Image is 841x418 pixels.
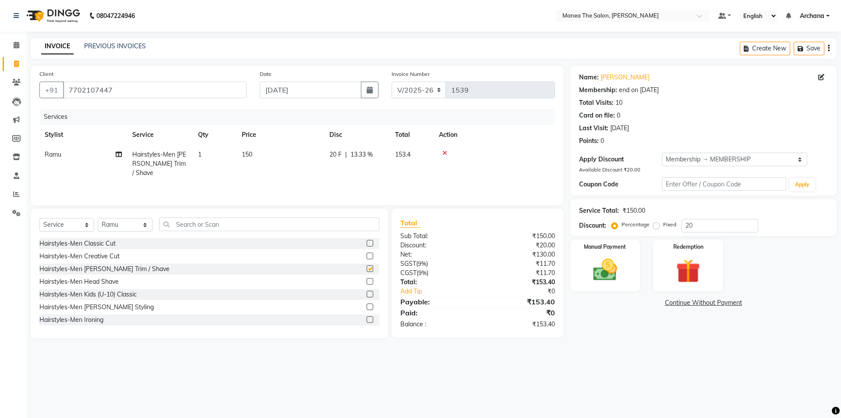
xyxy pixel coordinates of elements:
th: Disc [324,125,390,145]
div: Coupon Code [579,180,662,189]
th: Qty [193,125,237,145]
label: Fixed [663,221,676,229]
input: Search by Name/Mobile/Email/Code [63,82,247,98]
div: Hairstyles-Men [PERSON_NAME] Styling [39,303,154,312]
span: 150 [242,150,252,158]
span: SGST [400,260,416,268]
div: ₹153.40 [477,320,561,329]
div: Points: [579,136,599,146]
label: Manual Payment [584,243,626,251]
div: Name: [579,73,599,82]
div: ₹150.00 [477,232,561,241]
b: 08047224946 [96,4,135,28]
span: | [345,150,347,159]
div: ( ) [394,259,477,268]
div: Apply Discount [579,155,662,164]
span: 9% [418,269,427,276]
div: Balance : [394,320,477,329]
span: 20 F [329,150,342,159]
div: Card on file: [579,111,615,120]
label: Client [39,70,53,78]
button: +91 [39,82,64,98]
div: 0 [617,111,620,120]
label: Invoice Number [392,70,430,78]
div: Total Visits: [579,98,614,107]
div: Discount: [394,241,477,250]
div: ₹130.00 [477,250,561,259]
div: Services [40,109,562,125]
div: Hairstyles-Men [PERSON_NAME] Trim / Shave [39,264,170,274]
div: 0 [601,136,604,146]
a: INVOICE [41,39,74,54]
div: Paid: [394,307,477,318]
div: ₹11.70 [477,268,561,278]
label: Date [260,70,272,78]
input: Enter Offer / Coupon Code [662,177,786,191]
a: Continue Without Payment [572,298,835,307]
div: ₹153.40 [477,278,561,287]
img: _gift.svg [668,256,708,286]
div: Discount: [579,221,606,230]
a: PREVIOUS INVOICES [84,42,146,50]
th: Price [237,125,324,145]
label: Percentage [622,221,650,229]
th: Action [434,125,555,145]
span: Archana [800,11,824,21]
div: Hairstyles-Men Classic Cut [39,239,116,248]
th: Total [390,125,434,145]
div: [DATE] [610,124,629,133]
div: ₹153.40 [477,297,561,307]
span: 9% [418,260,426,267]
div: Hairstyles-Men Creative Cut [39,252,120,261]
span: 1 [198,150,201,158]
div: ₹11.70 [477,259,561,268]
div: Hairstyles-Men Ironing [39,315,103,325]
label: Redemption [673,243,703,251]
a: [PERSON_NAME] [601,73,650,82]
div: 10 [615,98,622,107]
div: Available Discount ₹20.00 [579,166,828,174]
th: Stylist [39,125,127,145]
div: Hairstyles-Men Head Shave [39,277,119,286]
th: Service [127,125,193,145]
div: Total: [394,278,477,287]
img: _cash.svg [586,256,625,284]
a: Add Tip [394,287,491,296]
div: Membership: [579,86,617,95]
img: logo [22,4,82,28]
div: Payable: [394,297,477,307]
div: ₹150.00 [622,206,645,215]
span: 153.4 [395,150,410,158]
div: Hairstyles-Men Kids (U-10) Classic [39,290,137,299]
span: CGST [400,269,417,277]
div: Sub Total: [394,232,477,241]
div: Net: [394,250,477,259]
div: ₹0 [491,287,561,296]
div: Last Visit: [579,124,608,133]
button: Apply [790,178,815,191]
input: Search or Scan [159,218,379,231]
div: ₹20.00 [477,241,561,250]
span: Total [400,218,420,228]
div: Service Total: [579,206,619,215]
button: Create New [740,42,790,55]
div: ₹0 [477,307,561,318]
span: Ramu [45,150,61,158]
div: ( ) [394,268,477,278]
span: Hairstyles-Men [PERSON_NAME] Trim / Shave [132,150,186,177]
button: Save [794,42,824,55]
div: end on [DATE] [619,86,659,95]
span: 13.33 % [350,150,373,159]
